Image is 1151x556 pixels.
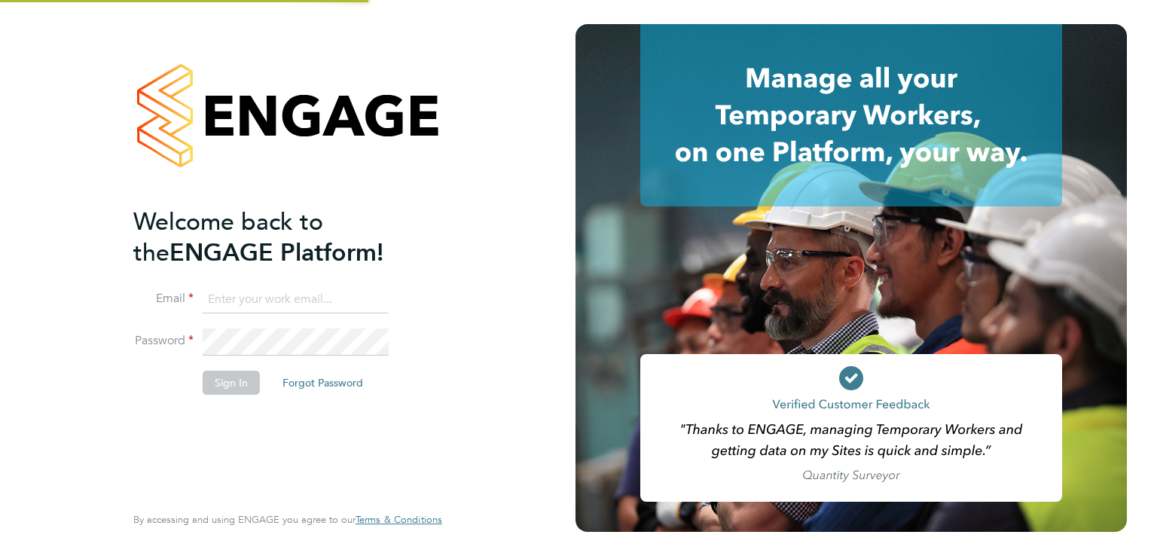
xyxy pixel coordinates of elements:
[133,513,442,526] span: By accessing and using ENGAGE you agree to our
[133,291,194,307] label: Email
[203,371,260,395] button: Sign In
[270,371,375,395] button: Forgot Password
[356,513,442,526] span: Terms & Conditions
[203,286,389,313] input: Enter your work email...
[356,514,442,526] a: Terms & Conditions
[133,207,323,267] span: Welcome back to the
[133,333,194,349] label: Password
[133,206,427,268] h2: ENGAGE Platform!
